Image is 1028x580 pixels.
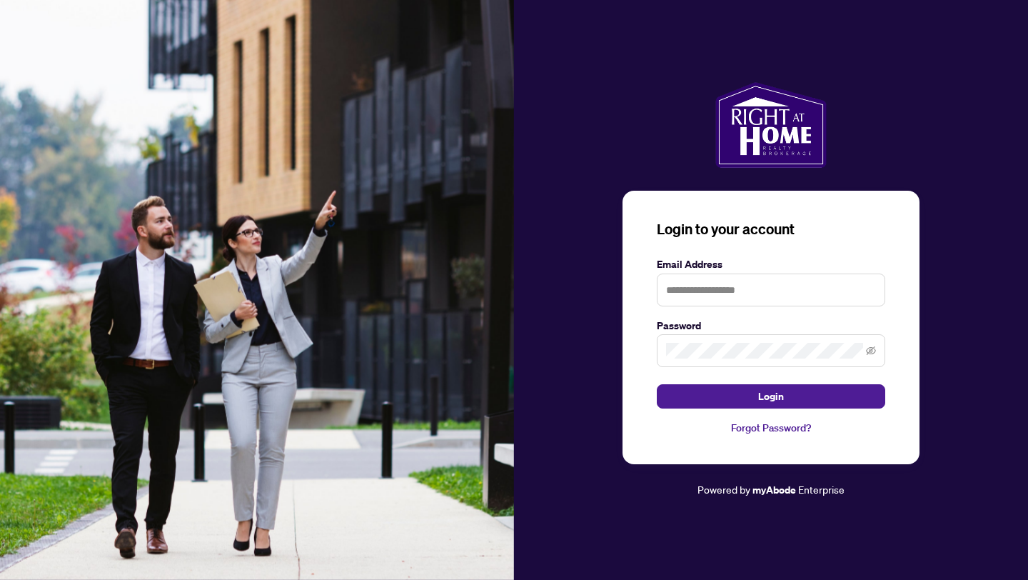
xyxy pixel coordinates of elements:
button: Login [657,384,885,409]
a: Forgot Password? [657,420,885,436]
img: ma-logo [715,82,826,168]
label: Email Address [657,256,885,272]
span: Enterprise [798,483,845,496]
span: Powered by [697,483,750,496]
span: eye-invisible [866,346,876,356]
label: Password [657,318,885,334]
h3: Login to your account [657,219,885,239]
a: myAbode [752,482,796,498]
span: Login [758,385,784,408]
